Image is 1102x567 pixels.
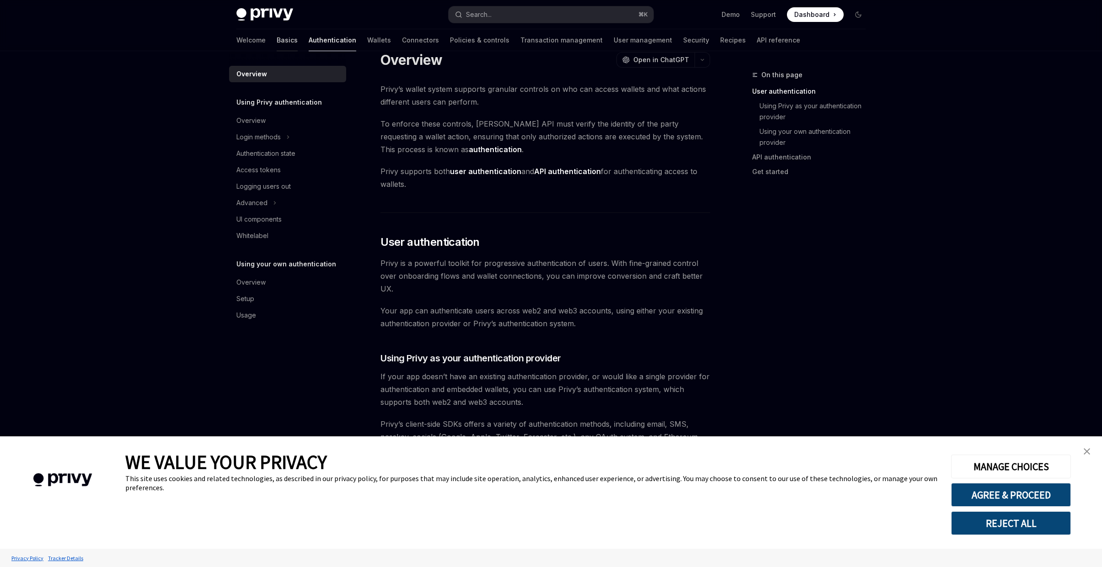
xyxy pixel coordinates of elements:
a: Overview [229,66,346,82]
a: Policies & controls [450,29,509,51]
div: Logging users out [236,181,291,192]
a: Privacy Policy [9,550,46,566]
div: Search... [466,9,492,20]
button: REJECT ALL [951,511,1071,535]
a: Security [683,29,709,51]
div: Overview [236,115,266,126]
a: Authentication state [229,145,346,162]
div: Authentication state [236,148,295,159]
div: Overview [236,277,266,288]
a: Dashboard [787,7,844,22]
span: Privy supports both and for authenticating access to wallets. [380,165,710,191]
div: Login methods [236,132,281,143]
a: Setup [229,291,346,307]
div: Whitelabel [236,230,268,241]
button: Toggle Advanced section [229,195,346,211]
a: Using your own authentication provider [752,124,873,150]
button: Toggle dark mode [851,7,866,22]
a: API reference [757,29,800,51]
a: User management [614,29,672,51]
span: Using Privy as your authentication provider [380,352,561,365]
a: UI components [229,211,346,228]
div: Setup [236,293,254,304]
button: Open in ChatGPT [616,52,695,68]
h1: Overview [380,52,442,68]
a: Access tokens [229,162,346,178]
span: ⌘ K [638,11,648,18]
span: Privy is a powerful toolkit for progressive authentication of users. With fine-grained control ov... [380,257,710,295]
button: MANAGE CHOICES [951,455,1071,478]
div: Usage [236,310,256,321]
a: Connectors [402,29,439,51]
span: Privy’s client-side SDKs offers a variety of authentication methods, including email, SMS, passke... [380,418,710,456]
div: Overview [236,69,267,79]
button: Toggle Login methods section [229,129,346,145]
a: Transaction management [520,29,603,51]
span: On this page [761,69,802,80]
a: Wallets [367,29,391,51]
div: Advanced [236,197,267,208]
a: close banner [1078,442,1096,461]
span: If your app doesn’t have an existing authentication provider, or would like a single provider for... [380,370,710,408]
span: To enforce these controls, [PERSON_NAME] API must verify the identity of the party requesting a w... [380,117,710,156]
a: User authentication [752,84,873,99]
a: Recipes [720,29,746,51]
a: Whitelabel [229,228,346,244]
a: Using Privy as your authentication provider [752,99,873,124]
span: Privy’s wallet system supports granular controls on who can access wallets and what actions diffe... [380,83,710,108]
a: Basics [277,29,298,51]
a: Logging users out [229,178,346,195]
button: AGREE & PROCEED [951,483,1071,507]
h5: Using your own authentication [236,259,336,270]
img: company logo [14,460,112,500]
img: close banner [1084,448,1090,455]
strong: API authentication [534,167,601,176]
div: This site uses cookies and related technologies, as described in our privacy policy, for purposes... [125,474,937,492]
a: Support [751,10,776,19]
span: Open in ChatGPT [633,55,689,64]
a: API authentication [752,150,873,164]
div: UI components [236,214,282,225]
span: WE VALUE YOUR PRIVACY [125,450,327,474]
span: User authentication [380,235,480,249]
span: Your app can authenticate users across web2 and web3 accounts, using either your existing authent... [380,304,710,330]
strong: user authentication [450,167,521,176]
a: Overview [229,112,346,129]
button: Open search [449,6,653,23]
h5: Using Privy authentication [236,97,322,108]
div: Access tokens [236,164,281,175]
img: dark logo [236,8,293,21]
span: Dashboard [794,10,829,19]
a: Overview [229,274,346,291]
a: Welcome [236,29,266,51]
a: Demo [722,10,740,19]
a: Authentication [309,29,356,51]
a: Get started [752,164,873,179]
strong: authentication [469,145,522,154]
a: Usage [229,307,346,323]
a: Tracker Details [46,550,86,566]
